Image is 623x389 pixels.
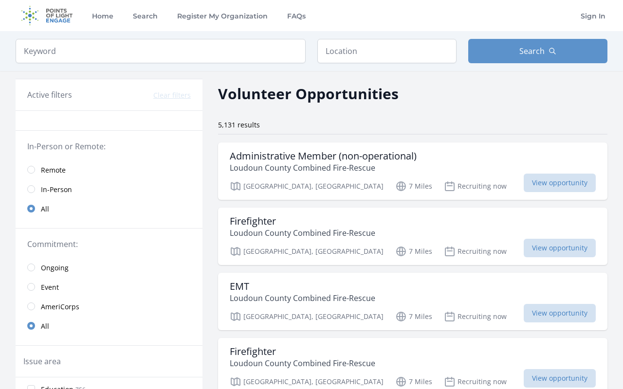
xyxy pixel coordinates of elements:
[230,215,375,227] h3: Firefighter
[41,165,66,175] span: Remote
[41,283,59,292] span: Event
[468,39,607,63] button: Search
[230,376,384,388] p: [GEOGRAPHIC_DATA], [GEOGRAPHIC_DATA]
[218,208,607,265] a: Firefighter Loudoun County Combined Fire-Rescue [GEOGRAPHIC_DATA], [GEOGRAPHIC_DATA] 7 Miles Recr...
[218,83,399,105] h2: Volunteer Opportunities
[519,45,545,57] span: Search
[41,321,49,331] span: All
[16,199,202,218] a: All
[444,180,507,192] p: Recruiting now
[395,180,432,192] p: 7 Miles
[395,246,432,257] p: 7 Miles
[16,316,202,336] a: All
[524,304,596,322] span: View opportunity
[230,292,375,304] p: Loudoun County Combined Fire-Rescue
[524,369,596,388] span: View opportunity
[395,376,432,388] p: 7 Miles
[395,311,432,322] p: 7 Miles
[218,273,607,330] a: EMT Loudoun County Combined Fire-Rescue [GEOGRAPHIC_DATA], [GEOGRAPHIC_DATA] 7 Miles Recruiting n...
[16,39,306,63] input: Keyword
[41,263,69,273] span: Ongoing
[230,150,417,162] h3: Administrative Member (non-operational)
[230,246,384,257] p: [GEOGRAPHIC_DATA], [GEOGRAPHIC_DATA]
[230,357,375,369] p: Loudoun County Combined Fire-Rescue
[16,179,202,199] a: In-Person
[16,297,202,316] a: AmeriCorps
[230,180,384,192] p: [GEOGRAPHIC_DATA], [GEOGRAPHIC_DATA]
[230,227,375,239] p: Loudoun County Combined Fire-Rescue
[16,160,202,179] a: Remote
[444,246,507,257] p: Recruiting now
[153,90,191,100] button: Clear filters
[27,238,191,250] legend: Commitment:
[444,376,507,388] p: Recruiting now
[41,204,49,214] span: All
[524,239,596,257] span: View opportunity
[218,120,260,129] span: 5,131 results
[524,174,596,192] span: View opportunity
[27,89,72,101] h3: Active filters
[230,162,417,174] p: Loudoun County Combined Fire-Rescue
[27,141,191,152] legend: In-Person or Remote:
[16,258,202,277] a: Ongoing
[218,142,607,200] a: Administrative Member (non-operational) Loudoun County Combined Fire-Rescue [GEOGRAPHIC_DATA], [G...
[230,281,375,292] h3: EMT
[444,311,507,322] p: Recruiting now
[23,355,61,367] legend: Issue area
[41,185,72,194] span: In-Person
[317,39,457,63] input: Location
[41,302,79,312] span: AmeriCorps
[230,346,375,357] h3: Firefighter
[16,277,202,297] a: Event
[230,311,384,322] p: [GEOGRAPHIC_DATA], [GEOGRAPHIC_DATA]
